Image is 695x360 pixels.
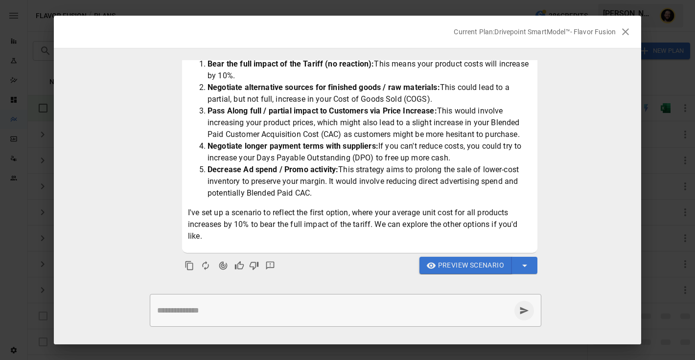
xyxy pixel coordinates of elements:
[208,82,532,105] li: This could lead to a partial, but not full, increase in your Cost of Goods Sold (COGS).
[208,140,532,164] li: If you can't reduce costs, you could try to increase your Days Payable Outstanding (DPO) to free ...
[197,257,214,274] button: Regenerate Response
[208,105,532,140] li: This would involve increasing your product prices, which might also lead to a slight increase in ...
[208,165,338,174] strong: Decrease Ad spend / Promo activity:
[214,257,232,274] button: Agent Changes Data
[419,257,512,274] button: Preview Scenario
[182,258,197,273] button: Copy to clipboard
[247,258,261,273] button: Bad Response
[208,106,437,115] strong: Pass Along full / partial impact to Customers via Price Increase:
[208,59,374,68] strong: Bear the full impact of the Tariff (no reaction):
[454,27,616,37] p: Current Plan: Drivepoint SmartModel™- Flavor Fusion
[261,257,279,274] button: Detailed Feedback
[188,207,532,242] p: I've set up a scenario to reflect the first option, where your average unit cost for all products...
[208,164,532,199] li: This strategy aims to prolong the sale of lower-cost inventory to preserve your margin. It would ...
[232,258,247,273] button: Good Response
[208,83,440,92] strong: Negotiate alternative sources for finished goods / raw materials:
[438,259,504,271] span: Preview Scenario
[208,58,532,82] li: This means your product costs will increase by 10%.
[208,141,378,151] strong: Negotiate longer payment terms with suppliers:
